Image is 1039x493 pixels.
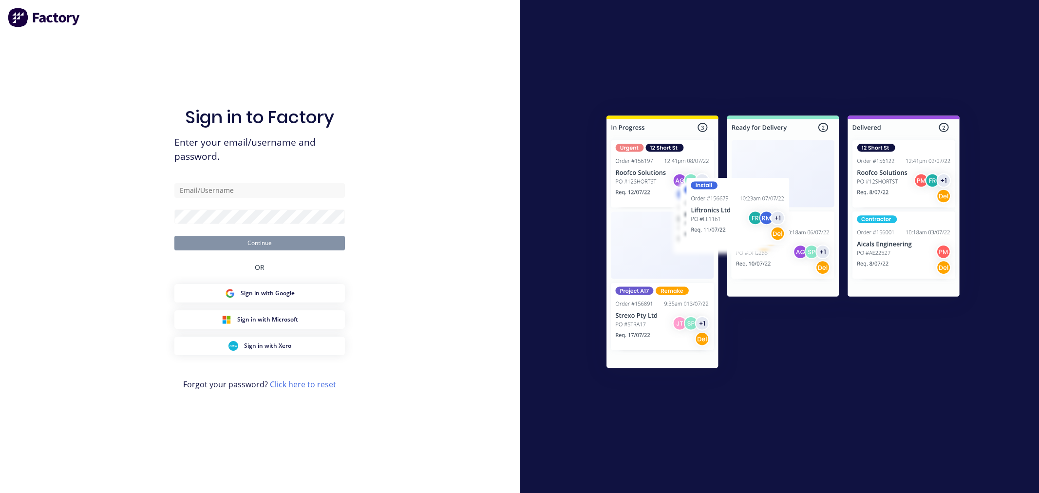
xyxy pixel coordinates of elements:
span: Enter your email/username and password. [174,135,345,164]
span: Sign in with Google [241,289,295,298]
button: Microsoft Sign inSign in with Microsoft [174,310,345,329]
div: OR [255,250,264,284]
span: Sign in with Xero [244,341,291,350]
a: Click here to reset [270,379,336,390]
img: Google Sign in [225,288,235,298]
img: Factory [8,8,81,27]
span: Forgot your password? [183,379,336,390]
img: Microsoft Sign in [222,315,231,324]
span: Sign in with Microsoft [237,315,298,324]
img: Xero Sign in [228,341,238,351]
button: Continue [174,236,345,250]
input: Email/Username [174,183,345,198]
button: Xero Sign inSign in with Xero [174,337,345,355]
img: Sign in [585,96,981,391]
button: Google Sign inSign in with Google [174,284,345,303]
h1: Sign in to Factory [185,107,334,128]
